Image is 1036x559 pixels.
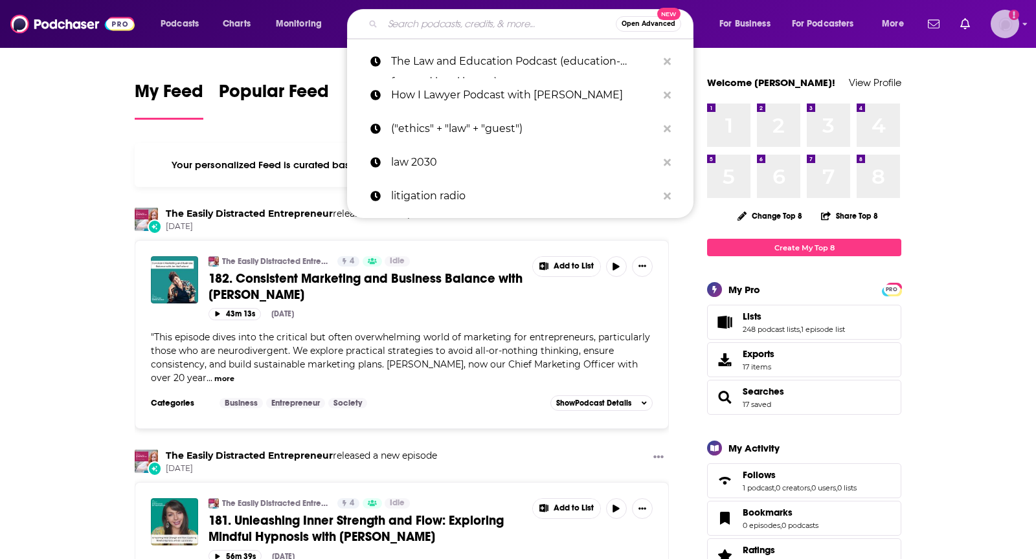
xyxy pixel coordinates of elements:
[837,483,857,492] a: 0 lists
[337,256,359,267] a: 4
[743,348,774,360] span: Exports
[347,146,693,179] a: law 2030
[743,311,845,322] a: Lists
[707,380,901,415] span: Searches
[743,483,774,492] a: 1 podcast
[648,450,669,466] button: Show More Button
[710,14,787,34] button: open menu
[991,10,1019,38] img: User Profile
[328,398,367,408] a: Society
[657,8,681,20] span: New
[222,498,329,509] a: The Easily Distracted Entrepreneur
[707,463,901,498] span: Follows
[728,442,780,454] div: My Activity
[991,10,1019,38] span: Logged in as TeemsPR
[800,325,801,334] span: ,
[208,270,523,303] span: 182. Consistent Marketing and Business Balance with [PERSON_NAME]
[208,256,219,267] img: The Easily Distracted Entrepreneur
[792,15,854,33] span: For Podcasters
[743,386,784,397] a: Searches
[707,76,835,89] a: Welcome [PERSON_NAME]!
[208,512,504,545] span: 181. Unleashing Inner Strength and Flow: Exploring Mindful Hypnosis with [PERSON_NAME]
[267,14,339,34] button: open menu
[873,14,920,34] button: open menu
[782,521,818,530] a: 0 podcasts
[350,255,354,268] span: 4
[10,12,135,36] img: Podchaser - Follow, Share and Rate Podcasts
[712,313,738,331] a: Lists
[359,9,706,39] div: Search podcasts, credits, & more...
[743,507,818,518] a: Bookmarks
[166,450,333,461] a: The Easily Distracted Entrepreneur
[383,14,616,34] input: Search podcasts, credits, & more...
[151,331,650,384] span: "
[337,498,359,509] a: 4
[219,80,329,110] span: Popular Feed
[350,497,354,510] span: 4
[135,450,158,473] img: The Easily Distracted Entrepreneur
[743,544,775,556] span: Ratings
[743,325,800,334] a: 248 podcast lists
[712,351,738,369] span: Exports
[385,498,410,509] a: Idle
[152,14,216,34] button: open menu
[712,388,738,406] a: Searches
[135,143,669,187] div: Your personalized Feed is curated based on the Podcasts, Creators, Users, and Lists that you Follow.
[166,450,437,462] h3: released a new episode
[166,208,333,219] a: The Easily Distracted Entrepreneur
[616,16,681,32] button: Open AdvancedNew
[707,342,901,377] a: Exports
[955,13,975,35] a: Show notifications dropdown
[220,398,263,408] a: Business
[719,15,771,33] span: For Business
[810,483,811,492] span: ,
[882,15,904,33] span: More
[148,461,162,476] div: New Episode
[836,483,837,492] span: ,
[728,283,760,296] div: My Pro
[271,309,294,318] div: [DATE]
[161,15,199,33] span: Podcasts
[276,15,322,33] span: Monitoring
[533,257,600,276] button: Show More Button
[151,498,198,545] img: 181. Unleashing Inner Strength and Flow: Exploring Mindful Hypnosis with Dr. Liz Slonena
[208,308,261,320] button: 43m 13s
[390,497,405,510] span: Idle
[776,483,810,492] a: 0 creators
[884,284,899,294] a: PRO
[148,219,162,234] div: New Episode
[743,544,818,556] a: Ratings
[208,498,219,509] img: The Easily Distracted Entrepreneur
[135,80,203,120] a: My Feed
[550,395,653,411] button: ShowPodcast Details
[222,256,329,267] a: The Easily Distracted Entrepreneur
[774,483,776,492] span: ,
[730,208,810,224] button: Change Top 8
[391,78,657,112] p: How I Lawyer Podcast with Jonah Perlin
[712,472,738,490] a: Follows
[743,311,761,322] span: Lists
[151,256,198,303] a: 182. Consistent Marketing and Business Balance with Jen McFarland
[208,270,523,303] a: 182. Consistent Marketing and Business Balance with [PERSON_NAME]
[712,509,738,527] a: Bookmarks
[632,256,653,277] button: Show More Button
[554,503,594,513] span: Add to List
[151,331,650,384] span: This episode dives into the critical but often overwhelming world of marketing for entrepreneurs,...
[811,483,836,492] a: 0 users
[214,373,234,384] button: more
[783,14,873,34] button: open menu
[743,507,793,518] span: Bookmarks
[743,400,771,409] a: 17 saved
[207,372,212,384] span: ...
[884,285,899,294] span: PRO
[1009,10,1019,20] svg: Add a profile image
[533,499,600,518] button: Show More Button
[166,208,437,220] h3: released a new episode
[743,469,857,481] a: Follows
